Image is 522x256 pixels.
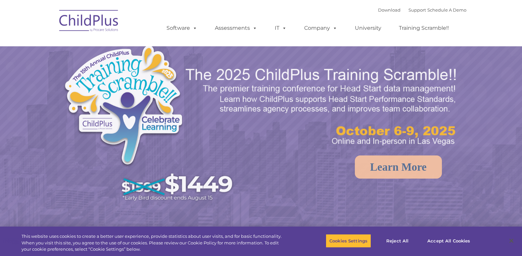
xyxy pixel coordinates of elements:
[378,7,401,13] a: Download
[377,234,418,248] button: Reject All
[348,21,388,35] a: University
[392,21,455,35] a: Training Scramble!!
[378,7,466,13] font: |
[56,5,122,38] img: ChildPlus by Procare Solutions
[408,7,426,13] a: Support
[298,21,344,35] a: Company
[326,234,371,248] button: Cookies Settings
[22,233,287,253] div: This website uses cookies to create a better user experience, provide statistics about user visit...
[160,21,204,35] a: Software
[355,155,442,179] a: Learn More
[208,21,264,35] a: Assessments
[427,7,466,13] a: Schedule A Demo
[268,21,293,35] a: IT
[424,234,474,248] button: Accept All Cookies
[504,234,519,248] button: Close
